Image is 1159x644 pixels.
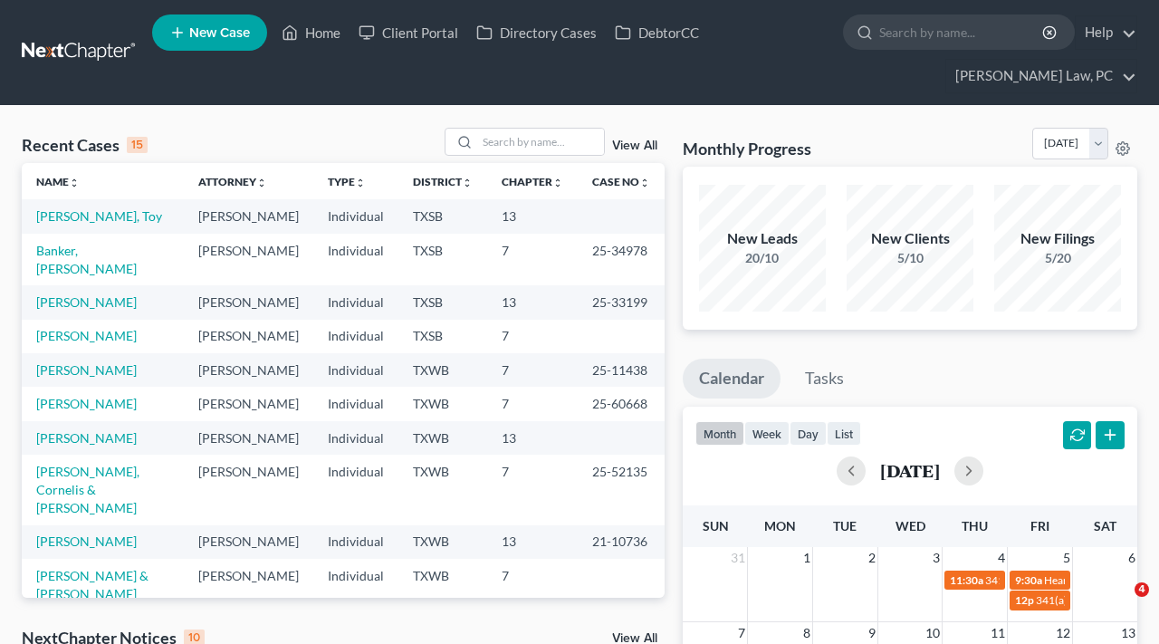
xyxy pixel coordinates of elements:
td: TXSB [398,199,487,233]
i: unfold_more [69,178,80,188]
td: 25-33199 [578,285,665,319]
a: Help [1076,16,1136,49]
td: Individual [313,421,398,455]
div: New Leads [699,228,826,249]
div: New Filings [994,228,1121,249]
a: Directory Cases [467,16,606,49]
span: 6 [1126,547,1137,569]
button: month [695,421,744,446]
td: [PERSON_NAME] [184,421,313,455]
span: Sat [1094,518,1116,533]
span: 2 [867,547,877,569]
td: 25-11438 [578,353,665,387]
div: 5/20 [994,249,1121,267]
td: TXWB [398,525,487,559]
td: [PERSON_NAME] [184,387,313,420]
span: 13 [1119,622,1137,644]
a: [PERSON_NAME], Cornelis & [PERSON_NAME] [36,464,139,515]
div: 5/10 [847,249,973,267]
td: TXWB [398,421,487,455]
td: 7 [487,455,578,524]
td: 13 [487,285,578,319]
span: 12 [1054,622,1072,644]
span: 5 [1061,547,1072,569]
span: 9:30a [1015,573,1042,587]
a: [PERSON_NAME] [36,294,137,310]
button: week [744,421,790,446]
a: [PERSON_NAME] [36,328,137,343]
td: Individual [313,285,398,319]
span: Tue [833,518,857,533]
i: unfold_more [355,178,366,188]
a: Districtunfold_more [413,175,473,188]
td: TXWB [398,353,487,387]
td: 7 [487,387,578,420]
a: Banker, [PERSON_NAME] [36,243,137,276]
td: [PERSON_NAME] [184,234,313,285]
td: [PERSON_NAME] [184,320,313,353]
span: 9 [867,622,877,644]
td: Individual [313,559,398,610]
td: [PERSON_NAME] [184,559,313,610]
td: [PERSON_NAME] [184,285,313,319]
td: 7 [487,320,578,353]
span: Thu [962,518,988,533]
i: unfold_more [639,178,650,188]
span: 4 [1135,582,1149,597]
span: New Case [189,26,250,40]
td: 13 [487,525,578,559]
span: 11:30a [950,573,983,587]
button: day [790,421,827,446]
td: TXWB [398,455,487,524]
a: [PERSON_NAME] [36,430,137,446]
td: 25-52135 [578,455,665,524]
td: Individual [313,525,398,559]
a: Chapterunfold_more [502,175,563,188]
a: Home [273,16,350,49]
a: Tasks [789,359,860,399]
td: TXWB [398,559,487,610]
td: Individual [313,320,398,353]
td: Individual [313,387,398,420]
span: Mon [764,518,796,533]
td: Individual [313,353,398,387]
a: Case Nounfold_more [592,175,650,188]
a: [PERSON_NAME] Law, PC [946,60,1136,92]
span: 11 [989,622,1007,644]
div: 20/10 [699,249,826,267]
a: Typeunfold_more [328,175,366,188]
iframe: Intercom live chat [1097,582,1141,626]
i: unfold_more [256,178,267,188]
span: 7 [736,622,747,644]
a: Calendar [683,359,781,399]
button: list [827,421,861,446]
a: View All [612,139,657,152]
span: 8 [801,622,812,644]
td: 13 [487,421,578,455]
a: [PERSON_NAME] [36,396,137,411]
a: DebtorCC [606,16,708,49]
td: TXSB [398,320,487,353]
span: Fri [1030,518,1049,533]
td: 7 [487,234,578,285]
div: Recent Cases [22,134,148,156]
td: [PERSON_NAME] [184,353,313,387]
td: 7 [487,559,578,610]
td: Individual [313,234,398,285]
td: [PERSON_NAME] [184,199,313,233]
td: 13 [487,199,578,233]
td: 25-60668 [578,387,665,420]
span: 12p [1015,593,1034,607]
a: [PERSON_NAME] [36,533,137,549]
span: Wed [896,518,925,533]
td: Individual [313,199,398,233]
span: 4 [996,547,1007,569]
td: 7 [487,353,578,387]
a: Attorneyunfold_more [198,175,267,188]
td: TXSB [398,234,487,285]
span: 10 [924,622,942,644]
i: unfold_more [462,178,473,188]
span: 3 [931,547,942,569]
a: Client Portal [350,16,467,49]
td: 25-34978 [578,234,665,285]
